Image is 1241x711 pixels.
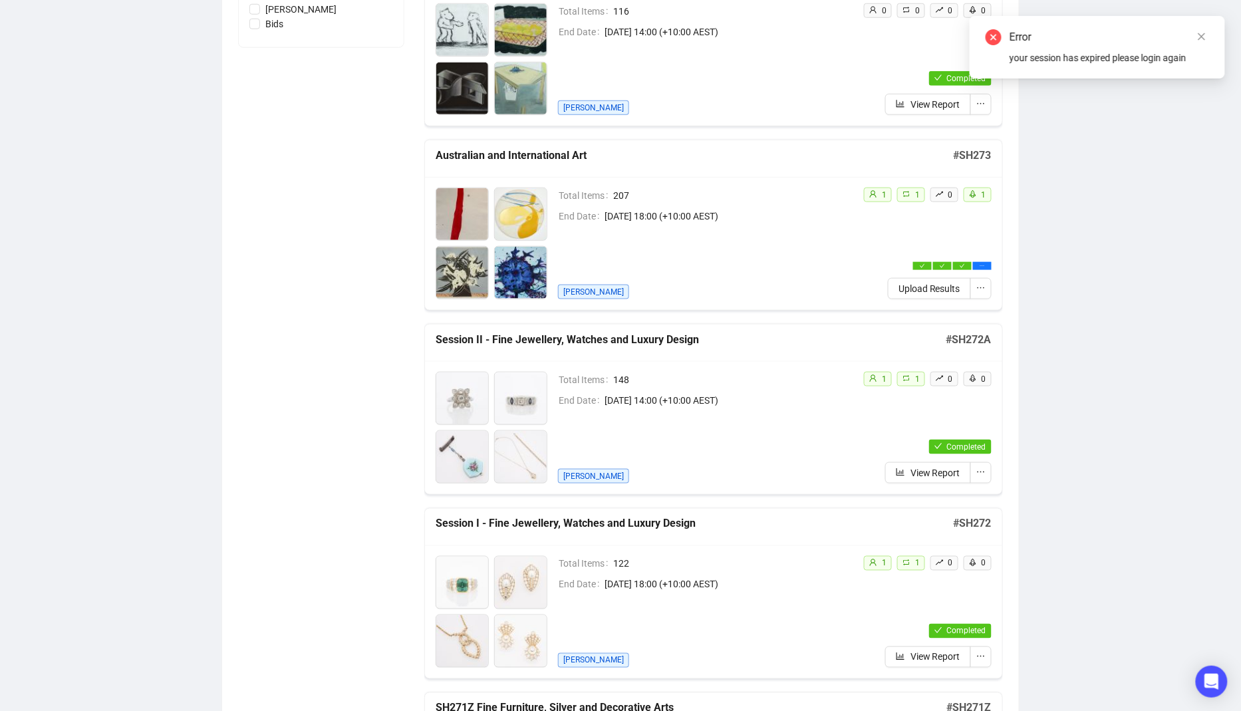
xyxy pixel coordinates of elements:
[559,372,613,387] span: Total Items
[902,190,910,198] span: retweet
[947,627,986,636] span: Completed
[976,283,986,293] span: ellipsis
[260,17,289,31] span: Bids
[613,372,853,387] span: 148
[260,2,342,17] span: [PERSON_NAME]
[1197,32,1206,41] span: close
[982,6,986,15] span: 0
[910,466,960,480] span: View Report
[436,332,946,348] h5: Session II - Fine Jewellery, Watches and Luxury Design
[902,559,910,567] span: retweet
[915,6,920,15] span: 0
[558,100,629,115] span: [PERSON_NAME]
[934,442,942,450] span: check
[936,6,944,14] span: rise
[976,468,986,477] span: ellipsis
[1010,51,1209,65] div: your session has expired please login again
[559,188,613,203] span: Total Items
[954,516,992,532] h5: # SH272
[559,25,605,39] span: End Date
[436,615,488,667] img: 102_1.jpg
[559,577,605,592] span: End Date
[986,29,1002,45] span: close-circle
[495,557,547,609] img: 101_1.jpg
[885,462,971,484] button: View Report
[896,468,905,477] span: bar-chart
[976,652,986,661] span: ellipsis
[976,99,986,108] span: ellipsis
[946,332,992,348] h5: # SH272A
[948,374,953,384] span: 0
[436,4,488,56] img: 300_1.jpg
[885,646,971,668] button: View Report
[495,4,547,56] img: 301_1.jpg
[940,263,945,269] span: check
[559,393,605,408] span: End Date
[882,559,887,568] span: 1
[980,263,985,269] span: ellipsis
[559,209,605,223] span: End Date
[936,559,944,567] span: rise
[934,74,942,82] span: check
[869,374,877,382] span: user
[969,190,977,198] span: rocket
[613,557,853,571] span: 122
[436,188,488,240] img: 1_1.jpg
[902,6,910,14] span: retweet
[605,209,853,223] span: [DATE] 18:00 (+10:00 AEST)
[915,190,920,200] span: 1
[869,559,877,567] span: user
[920,263,925,269] span: check
[947,442,986,452] span: Completed
[559,557,613,571] span: Total Items
[934,627,942,635] span: check
[888,278,971,299] button: Upload Results
[495,63,547,114] img: 303_1.jpg
[960,263,965,269] span: check
[558,469,629,484] span: [PERSON_NAME]
[910,97,960,112] span: View Report
[969,374,977,382] span: rocket
[436,431,488,483] img: 302_1.jpg
[495,431,547,483] img: 303_1.jpg
[982,190,986,200] span: 1
[915,559,920,568] span: 1
[869,6,877,14] span: user
[436,372,488,424] img: 300_1.jpg
[436,148,954,164] h5: Australian and International Art
[882,190,887,200] span: 1
[1196,666,1228,698] div: Open Intercom Messenger
[885,94,971,115] button: View Report
[424,324,1003,495] a: Session II - Fine Jewellery, Watches and Luxury Design#SH272ATotal Items148End Date[DATE] 14:00 (...
[969,6,977,14] span: rocket
[558,653,629,668] span: [PERSON_NAME]
[613,4,853,19] span: 116
[947,74,986,83] span: Completed
[436,63,488,114] img: 302_1.jpg
[605,25,853,39] span: [DATE] 14:00 (+10:00 AEST)
[559,4,613,19] span: Total Items
[495,372,547,424] img: 301_1.jpg
[495,188,547,240] img: 2_1.jpg
[898,281,960,296] span: Upload Results
[436,247,488,299] img: 3_1.jpg
[436,516,954,532] h5: Session I - Fine Jewellery, Watches and Luxury Design
[436,557,488,609] img: 100_1.jpg
[969,559,977,567] span: rocket
[896,99,905,108] span: bar-chart
[558,285,629,299] span: [PERSON_NAME]
[869,190,877,198] span: user
[882,374,887,384] span: 1
[896,652,905,661] span: bar-chart
[948,190,953,200] span: 0
[613,188,853,203] span: 207
[936,374,944,382] span: rise
[495,615,547,667] img: 103_1.jpg
[982,374,986,384] span: 0
[902,374,910,382] span: retweet
[948,559,953,568] span: 0
[982,559,986,568] span: 0
[936,190,944,198] span: rise
[1010,29,1209,45] div: Error
[424,508,1003,679] a: Session I - Fine Jewellery, Watches and Luxury Design#SH272Total Items122End Date[DATE] 18:00 (+1...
